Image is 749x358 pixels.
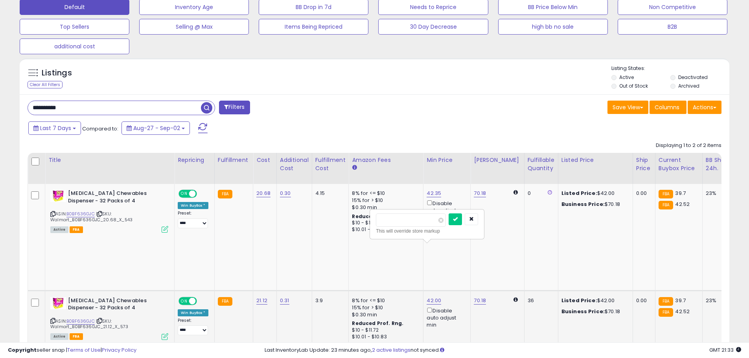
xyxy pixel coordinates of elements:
button: Top Sellers [20,19,129,35]
div: $42.00 [561,190,627,197]
span: Columns [655,103,679,111]
div: Additional Cost [280,156,309,173]
span: Last 7 Days [40,124,71,132]
div: Disable auto adjust min [427,306,464,329]
div: 15% for > $10 [352,304,417,311]
span: All listings currently available for purchase on Amazon [50,226,68,233]
div: $10 - $11.72 [352,220,417,226]
a: 0.31 [280,297,289,305]
div: 0.00 [636,190,649,197]
div: Win BuyBox * [178,309,208,316]
div: 0.00 [636,297,649,304]
div: Displaying 1 to 2 of 2 items [656,142,721,149]
a: B0BF636GJC [66,211,95,217]
button: Columns [650,101,686,114]
label: Active [619,74,634,81]
span: OFF [196,297,208,304]
p: Listing States: [611,65,729,72]
div: Fulfillable Quantity [528,156,555,173]
div: Last InventoryLab Update: 23 minutes ago, not synced. [265,347,741,354]
div: ASIN: [50,190,168,232]
a: 70.18 [474,297,486,305]
a: Terms of Use [67,346,101,354]
div: Title [48,156,171,164]
span: 39.7 [675,297,686,304]
strong: Copyright [8,346,37,354]
div: [PERSON_NAME] [474,156,521,164]
small: FBA [659,308,673,317]
div: Win BuyBox * [178,202,208,209]
a: 2 active listings [372,346,410,354]
span: Compared to: [82,125,118,132]
b: [MEDICAL_DATA] Chewables Dispenser - 32 Packs of 4 [68,190,164,206]
button: Actions [688,101,721,114]
div: 15% for > $10 [352,197,417,204]
b: Business Price: [561,200,605,208]
span: FBA [70,226,83,233]
button: Save View [607,101,648,114]
b: Reduced Prof. Rng. [352,320,403,327]
div: $0.30 min [352,311,417,318]
div: Preset: [178,211,208,228]
div: This will override store markup [376,227,478,235]
div: BB Share 24h. [706,156,734,173]
div: Clear All Filters [28,81,63,88]
span: ON [179,191,189,197]
div: Ship Price [636,156,652,173]
div: Fulfillment Cost [315,156,346,173]
h5: Listings [42,68,72,79]
div: $42.00 [561,297,627,304]
div: 3.9 [315,297,343,304]
a: B0BF636GJC [66,318,95,325]
small: FBA [659,297,673,306]
div: Repricing [178,156,211,164]
span: | SKU: Walmart_B0BF636GJC_21.12_X_573 [50,318,128,330]
small: FBA [218,190,232,198]
span: | SKU: Walmart_B0BF636GJC_20.68_X_543 [50,211,133,222]
label: Deactivated [678,74,708,81]
span: OFF [196,191,208,197]
div: Listed Price [561,156,629,164]
button: additional cost [20,39,129,54]
small: Amazon Fees. [352,164,357,171]
div: 36 [528,297,552,304]
span: All listings currently available for purchase on Amazon [50,333,68,340]
span: 42.52 [675,200,690,208]
div: seller snap | | [8,347,136,354]
div: $70.18 [561,308,627,315]
span: FBA [70,333,83,340]
div: $10 - $11.72 [352,327,417,334]
b: [MEDICAL_DATA] Chewables Dispenser - 32 Packs of 4 [68,297,164,314]
div: 23% [706,297,732,304]
button: 30 Day Decrease [378,19,488,35]
a: 21.12 [256,297,267,305]
div: $10.01 - $10.83 [352,334,417,340]
div: Preset: [178,318,208,336]
div: $10.01 - $10.83 [352,226,417,233]
div: 23% [706,190,732,197]
button: Selling @ Max [139,19,249,35]
button: Last 7 Days [28,121,81,135]
div: 0 [528,190,552,197]
small: FBA [659,190,673,198]
small: FBA [659,201,673,209]
span: Aug-27 - Sep-02 [133,124,180,132]
div: ASIN: [50,297,168,339]
button: high bb no sale [498,19,608,35]
a: 0.30 [280,189,291,197]
a: 42.35 [427,189,441,197]
button: Aug-27 - Sep-02 [121,121,190,135]
div: Disable auto adjust min [427,199,464,222]
b: Listed Price: [561,297,597,304]
div: Cost [256,156,273,164]
label: Out of Stock [619,83,648,89]
span: 42.52 [675,308,690,315]
a: Privacy Policy [102,346,136,354]
div: $70.18 [561,201,627,208]
div: 8% for <= $10 [352,190,417,197]
span: 39.7 [675,189,686,197]
div: Fulfillment [218,156,250,164]
b: Business Price: [561,308,605,315]
b: Reduced Prof. Rng. [352,213,403,220]
div: 8% for <= $10 [352,297,417,304]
